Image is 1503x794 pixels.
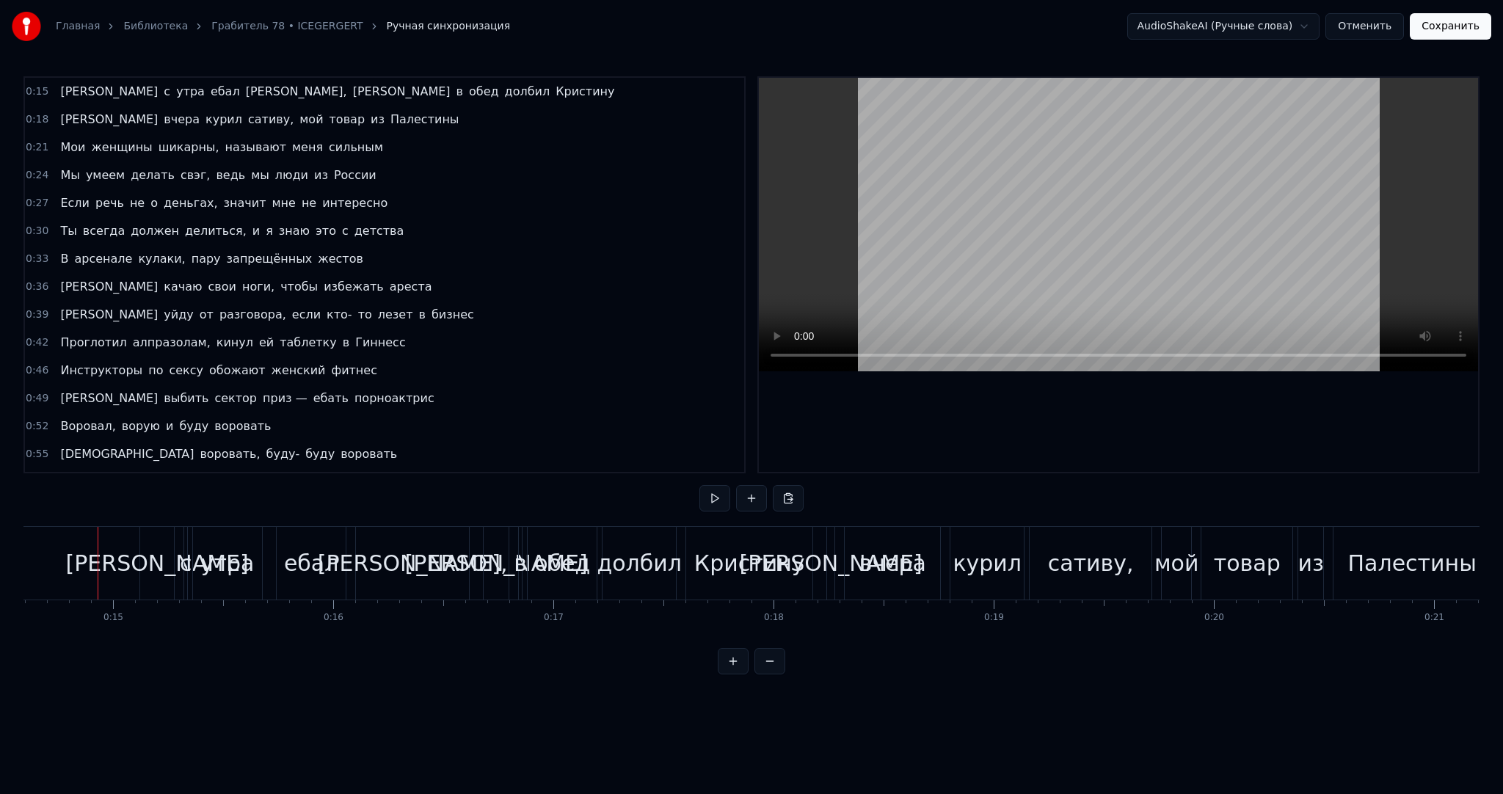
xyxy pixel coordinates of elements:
[387,19,511,34] span: Ручная синхронизация
[162,194,219,211] span: деньгах,
[26,196,48,211] span: 0:27
[131,334,212,351] span: алпразолам,
[298,111,324,128] span: мой
[162,306,194,323] span: уйду
[354,334,407,351] span: Гиннесс
[59,390,159,407] span: [PERSON_NAME]
[73,250,134,267] span: арсенале
[376,306,415,323] span: лезет
[198,445,261,462] span: воровать,
[1348,547,1477,580] div: Палестины
[328,111,367,128] span: товар
[123,19,188,34] a: Библиотека
[211,19,363,34] a: Грабитель 78 • ICEGERGERT
[26,224,48,238] span: 0:30
[388,278,434,295] span: ареста
[261,390,309,407] span: приз —
[59,139,87,156] span: Мои
[59,83,159,100] span: [PERSON_NAME]
[300,194,318,211] span: не
[59,278,159,295] span: [PERSON_NAME]
[455,83,465,100] span: в
[183,222,248,239] span: делиться,
[264,222,274,239] span: я
[544,612,564,624] div: 0:17
[312,390,350,407] span: ебать
[26,391,48,406] span: 0:49
[430,306,476,323] span: бизнес
[149,194,159,211] span: о
[26,168,48,183] span: 0:24
[56,19,100,34] a: Главная
[129,167,176,183] span: делать
[225,250,314,267] span: запрещённых
[1204,612,1224,624] div: 0:20
[265,445,302,462] span: буду-
[1154,547,1198,580] div: мой
[271,194,297,211] span: мне
[258,334,275,351] span: ей
[162,111,201,128] span: вчера
[322,278,385,295] span: избежать
[313,167,330,183] span: из
[26,363,48,378] span: 0:46
[59,222,78,239] span: Ты
[534,547,590,580] div: обед
[59,445,195,462] span: [DEMOGRAPHIC_DATA]
[207,278,238,295] span: свои
[1410,13,1491,40] button: Сохранить
[56,19,510,34] nav: breadcrumb
[208,362,266,379] span: обожают
[26,280,48,294] span: 0:36
[984,612,1004,624] div: 0:19
[204,111,244,128] span: курил
[222,194,268,211] span: значит
[26,84,48,99] span: 0:15
[467,83,501,100] span: обед
[332,167,378,183] span: России
[90,139,153,156] span: женщины
[269,362,327,379] span: женский
[66,547,249,580] div: [PERSON_NAME]
[26,447,48,462] span: 0:55
[157,139,221,156] span: шикарны,
[277,222,311,239] span: знаю
[353,222,406,239] span: детства
[325,306,354,323] span: кто-
[147,362,164,379] span: по
[94,194,125,211] span: речь
[178,418,210,434] span: буду
[128,194,146,211] span: не
[26,140,48,155] span: 0:21
[503,83,552,100] span: долбил
[1424,612,1444,624] div: 0:21
[59,194,91,211] span: Если
[247,111,295,128] span: сативу,
[59,362,144,379] span: Инструкторы
[26,307,48,322] span: 0:39
[26,419,48,434] span: 0:52
[353,390,436,407] span: порноактрис
[953,547,1022,580] div: курил
[417,306,426,323] span: в
[162,390,210,407] span: выбить
[26,112,48,127] span: 0:18
[314,222,338,239] span: это
[316,250,365,267] span: жестов
[59,167,81,183] span: Мы
[369,111,386,128] span: из
[224,139,288,156] span: называют
[59,418,117,434] span: Воровал,
[162,278,203,295] span: качаю
[1298,547,1323,580] div: из
[26,335,48,350] span: 0:42
[175,83,206,100] span: утра
[1214,547,1281,580] div: товар
[327,139,385,156] span: сильным
[164,418,175,434] span: и
[251,222,261,239] span: и
[318,547,508,580] div: [PERSON_NAME],
[357,306,374,323] span: то
[81,222,126,239] span: всегда
[324,612,343,624] div: 0:16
